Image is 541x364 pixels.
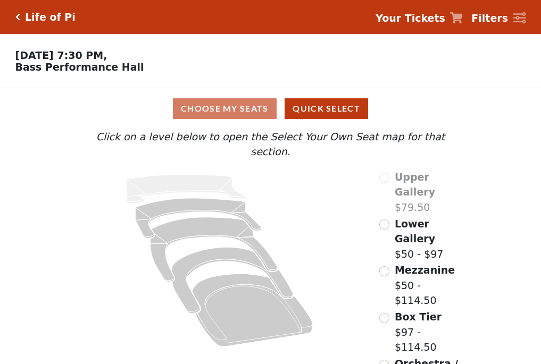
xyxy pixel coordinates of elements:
[25,11,76,23] h5: Life of Pi
[395,263,466,308] label: $50 - $114.50
[395,170,466,215] label: $79.50
[395,264,455,276] span: Mezzanine
[395,216,466,262] label: $50 - $97
[471,11,526,26] a: Filters
[395,218,435,245] span: Lower Gallery
[127,175,246,204] path: Upper Gallery - Seats Available: 0
[395,311,442,323] span: Box Tier
[376,12,445,24] strong: Your Tickets
[471,12,508,24] strong: Filters
[136,198,262,238] path: Lower Gallery - Seats Available: 167
[285,98,368,119] button: Quick Select
[395,309,466,355] label: $97 - $114.50
[193,274,313,346] path: Orchestra / Parterre Circle - Seats Available: 35
[75,129,465,159] p: Click on a level below to open the Select Your Own Seat map for that section.
[15,13,20,21] a: Click here to go back to filters
[395,171,435,198] span: Upper Gallery
[376,11,463,26] a: Your Tickets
